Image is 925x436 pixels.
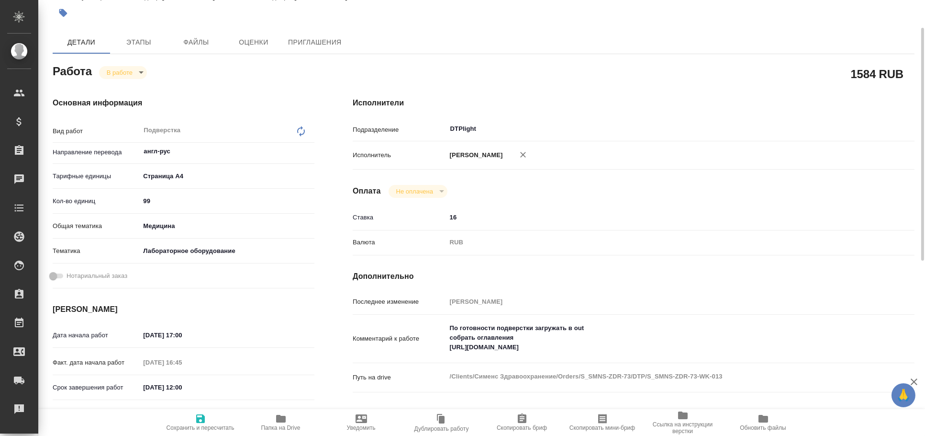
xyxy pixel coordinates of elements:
p: Дата начала работ [53,331,140,340]
span: Уведомить [347,425,376,431]
button: Open [309,150,311,152]
div: Медицина [140,218,314,234]
p: Тарифные единицы [53,172,140,181]
h4: Исполнители [353,97,914,109]
button: Уведомить [321,409,401,436]
h4: [PERSON_NAME] [53,304,314,315]
p: Общая тематика [53,221,140,231]
p: Срок завершения работ [53,383,140,392]
button: Дублировать работу [401,409,482,436]
span: Приглашения [288,36,342,48]
span: Оценки [231,36,277,48]
button: Ссылка на инструкции верстки [643,409,723,436]
h4: Основная информация [53,97,314,109]
p: [PERSON_NAME] [446,150,503,160]
input: ✎ Введи что-нибудь [140,194,314,208]
button: Скопировать мини-бриф [562,409,643,436]
p: Последнее изменение [353,297,446,307]
h4: Дополнительно [353,271,914,282]
div: В работе [99,66,147,79]
h2: 1584 RUB [851,66,903,82]
div: Лабораторное оборудование [140,243,314,259]
button: Папка на Drive [241,409,321,436]
input: Пустое поле [140,356,223,369]
textarea: /Clients/Сименс Здравоохранение/Orders/S_SMNS-ZDR-73/DTP/S_SMNS-ZDR-73-WK-013 [446,368,868,385]
p: Вид работ [53,126,140,136]
p: Направление перевода [53,148,140,157]
button: Скопировать бриф [482,409,562,436]
span: Сохранить и пересчитать [167,425,234,431]
textarea: По готовности подверстки загружать в out собрать оглавления [URL][DOMAIN_NAME] [446,320,868,356]
input: ✎ Введи что-нибудь [140,380,223,394]
span: Нотариальный заказ [67,271,127,281]
p: Ставка [353,213,446,222]
span: 🙏 [895,385,912,405]
p: Тематика [53,246,140,256]
p: Путь на drive [353,373,446,382]
input: ✎ Введи что-нибудь [446,210,868,224]
span: Папка на Drive [261,425,301,431]
p: Исполнитель [353,150,446,160]
p: Кол-во единиц [53,196,140,206]
button: Не оплачена [393,187,436,195]
h2: Работа [53,62,92,79]
span: Этапы [116,36,162,48]
div: В работе [389,185,447,198]
button: Сохранить и пересчитать [160,409,241,436]
button: Open [862,128,864,130]
p: Комментарий к работе [353,334,446,344]
p: Факт. дата начала работ [53,358,140,367]
input: ✎ Введи что-нибудь [140,328,223,342]
button: 🙏 [892,383,915,407]
span: Обновить файлы [740,425,786,431]
div: RUB [446,234,868,251]
button: Удалить исполнителя [513,144,534,165]
span: Дублировать работу [414,425,469,432]
span: Ссылка на инструкции верстки [648,421,717,435]
button: Добавить тэг [53,2,74,23]
span: Скопировать мини-бриф [569,425,635,431]
button: В работе [104,69,135,77]
p: Валюта [353,238,446,247]
span: Детали [58,36,104,48]
span: Скопировать бриф [497,425,547,431]
p: Подразделение [353,125,446,135]
span: Файлы [173,36,219,48]
button: Обновить файлы [723,409,803,436]
div: Страница А4 [140,168,314,184]
h4: Оплата [353,185,381,197]
input: Пустое поле [446,295,868,309]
